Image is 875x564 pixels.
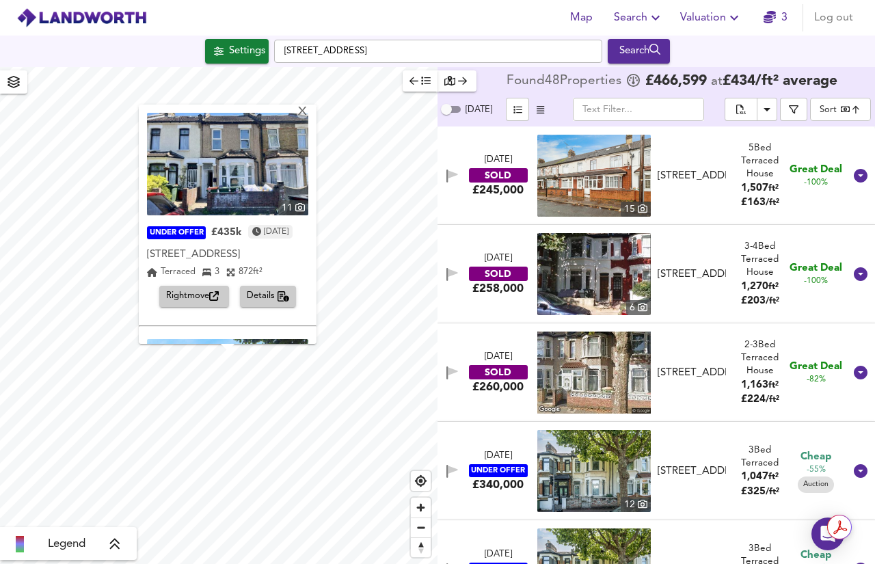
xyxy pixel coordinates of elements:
[852,364,869,381] svg: Show Details
[790,261,842,276] span: Great Deal
[804,177,828,189] span: -100%
[469,168,528,183] div: SOLD
[437,323,875,422] div: [DATE]SOLD£260,000 [STREET_ADDRESS]2-3Bed Terraced House1,163ft²£224/ft² Great Deal-82%
[537,332,651,414] img: streetview
[147,339,308,442] a: property thumbnail 10
[766,487,779,496] span: / ft²
[211,226,241,240] div: £435k
[239,267,253,276] span: 872
[247,288,290,304] span: Details
[764,8,787,27] a: 3
[48,536,85,552] span: Legend
[608,39,670,64] button: Search
[537,233,651,315] a: property thumbnail 6
[565,8,597,27] span: Map
[485,450,512,463] div: [DATE]
[675,4,748,31] button: Valuation
[741,380,768,390] span: 1,163
[537,430,651,512] img: property thumbnail
[537,430,651,512] a: property thumbnail 12
[852,266,869,282] svg: Show Details
[731,142,787,181] div: 5 Bed Terraced House
[626,300,651,315] div: 6
[731,240,787,253] div: Rightmove thinks this is a 3 bed but Zoopla states 4 bed, so we're showing you both here
[757,98,777,121] button: Download Results
[202,265,219,279] div: 3
[852,463,869,479] svg: Show Details
[507,75,625,88] div: Found 48 Propert ies
[621,497,651,512] div: 12
[804,276,828,287] span: -100%
[790,360,842,374] span: Great Deal
[485,252,512,265] div: [DATE]
[814,8,853,27] span: Log out
[800,450,831,464] span: Cheap
[537,135,651,217] img: property thumbnail
[485,351,512,364] div: [DATE]
[741,394,779,405] span: £ 224
[472,183,524,198] div: £245,000
[741,487,779,497] span: £ 325
[472,379,524,394] div: £260,000
[147,339,308,442] img: property thumbnail
[16,8,147,28] img: logo
[205,39,269,64] div: Click to configure Search Settings
[253,267,262,276] span: ft²
[798,479,834,489] span: Auction
[274,40,602,63] input: Enter a location...
[810,98,871,121] div: Sort
[485,548,512,561] div: [DATE]
[411,498,431,518] span: Zoom in
[559,4,603,31] button: Map
[608,39,670,64] div: Run Your Search
[614,8,664,27] span: Search
[278,200,308,215] div: 11
[472,477,524,492] div: £340,000
[537,135,651,217] a: property thumbnail 15
[811,518,844,550] div: Open Intercom Messenger
[658,366,727,380] div: [STREET_ADDRESS]
[240,286,297,307] button: Details
[741,296,779,306] span: £ 203
[437,422,875,520] div: [DATE]UNDER OFFER£340,000 property thumbnail 12 [STREET_ADDRESS]3Bed Terraced1,047ft²£325/ft² Che...
[147,227,206,240] div: UNDER OFFER
[608,4,669,31] button: Search
[159,286,229,307] button: Rightmove
[205,39,269,64] button: Settings
[485,154,512,167] div: [DATE]
[741,183,768,193] span: 1,507
[411,518,431,537] button: Zoom out
[297,106,308,119] div: X
[766,198,779,207] span: / ft²
[741,472,768,482] span: 1,047
[411,518,431,537] span: Zoom out
[820,103,837,116] div: Sort
[469,365,528,379] div: SOLD
[766,297,779,306] span: / ft²
[573,98,704,121] input: Text Filter...
[147,113,308,215] img: property thumbnail
[768,184,779,193] span: ft²
[711,75,723,88] span: at
[753,4,797,31] button: 3
[741,198,779,208] span: £ 163
[852,167,869,184] svg: Show Details
[147,265,196,279] div: Terraced
[768,381,779,390] span: ft²
[437,126,875,225] div: [DATE]SOLD£245,000 property thumbnail 15 [STREET_ADDRESS]5Bed Terraced House1,507ft²£163/ft² Grea...
[768,472,779,481] span: ft²
[469,464,528,477] div: UNDER OFFER
[800,548,831,563] span: Cheap
[658,464,727,479] div: [STREET_ADDRESS]
[768,282,779,291] span: ft²
[411,538,431,557] span: Reset bearing to north
[611,42,667,60] div: Search
[807,374,826,386] span: -82%
[411,537,431,557] button: Reset bearing to north
[147,113,308,215] a: property thumbnail 11
[725,98,777,121] div: split button
[723,74,837,88] span: £ 434 / ft² average
[411,471,431,491] button: Find my location
[731,444,787,470] div: 3 Bed Terraced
